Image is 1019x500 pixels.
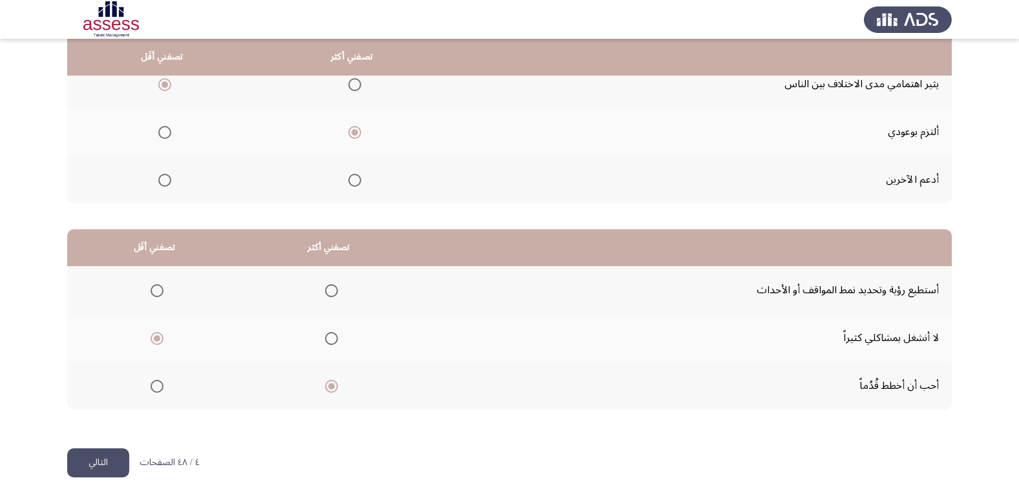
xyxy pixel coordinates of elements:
mat-radio-group: Select an option [343,169,361,191]
td: لا أنشغل بمشاكلي كثيراً [416,314,952,362]
mat-radio-group: Select an option [145,375,163,397]
mat-radio-group: Select an option [320,375,338,397]
img: Assess Talent Management logo [864,1,952,37]
mat-radio-group: Select an option [320,327,338,349]
mat-radio-group: Select an option [343,121,361,143]
mat-radio-group: Select an option [145,327,163,349]
button: load next page [67,448,129,477]
mat-radio-group: Select an option [153,121,171,143]
th: تصفني أكثر [257,39,447,76]
mat-radio-group: Select an option [320,279,338,301]
th: تصفني أكثر [242,229,416,266]
p: ٤ / ٤٨ الصفحات [140,457,200,468]
mat-radio-group: Select an option [145,279,163,301]
td: ألتزم بوعودي [447,108,952,156]
mat-radio-group: Select an option [153,73,171,95]
td: أدعم الآخرين [447,156,952,203]
td: أستطيع رؤية وتحديد نمط المواقف أو الأحداث [416,266,952,314]
img: Assessment logo of OCM R1 ASSESS [67,1,155,37]
th: تصفني أقَل [67,229,242,266]
th: تصفني أقَل [67,39,257,76]
mat-radio-group: Select an option [343,73,361,95]
td: يثير اهتمامي مدى الاختلاف بين الناس [447,60,952,108]
td: أحب أن أخطط قُدُماً [416,362,952,410]
mat-radio-group: Select an option [153,169,171,191]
